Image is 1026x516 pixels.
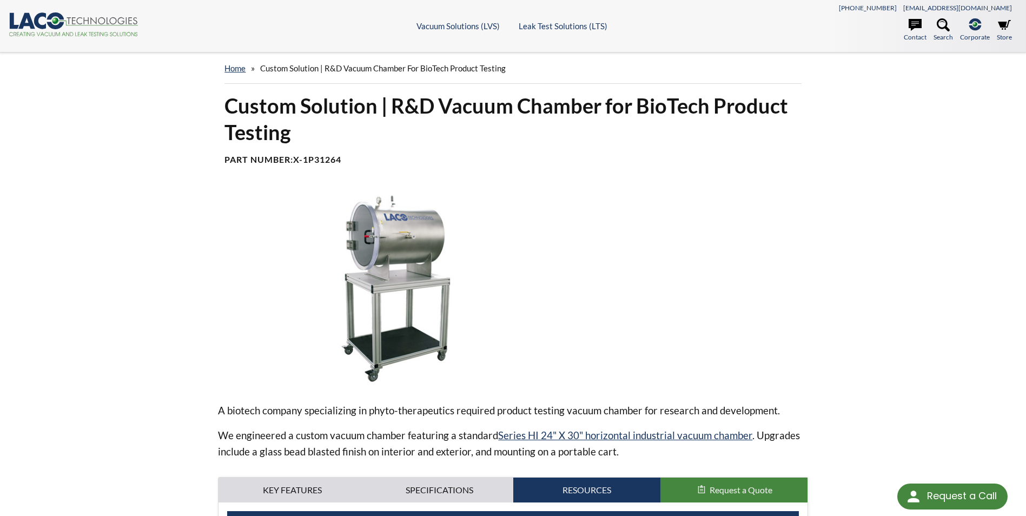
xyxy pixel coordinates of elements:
[224,53,801,84] div: »
[997,18,1012,42] a: Store
[905,488,922,505] img: round button
[927,484,997,508] div: Request a Call
[260,63,506,73] span: Custom Solution | R&D Vacuum Chamber for BioTech Product Testing
[219,478,366,502] a: Key Features
[660,478,807,502] button: Request a Quote
[224,63,246,73] a: home
[366,478,513,502] a: Specifications
[710,485,772,495] span: Request a Quote
[513,478,660,502] a: Resources
[960,32,990,42] span: Corporate
[416,21,500,31] a: Vacuum Solutions (LVS)
[224,154,801,166] h4: Part Number:
[839,4,897,12] a: [PHONE_NUMBER]
[218,427,807,460] p: We engineered a custom vacuum chamber featuring a standard . Upgrades include a glass bead blaste...
[218,191,563,385] img: Custom industrial vacuum chamber with cart
[293,154,341,164] b: X-1P31264
[897,484,1008,510] div: Request a Call
[904,18,926,42] a: Contact
[218,402,807,419] p: A biotech company specializing in phyto-therapeutics required product testing vacuum chamber for ...
[498,429,752,441] a: Series HI 24" X 30" horizontal industrial vacuum chamber
[934,18,953,42] a: Search
[519,21,607,31] a: Leak Test Solutions (LTS)
[224,92,801,146] h1: Custom Solution | R&D Vacuum Chamber for BioTech Product Testing
[903,4,1012,12] a: [EMAIL_ADDRESS][DOMAIN_NAME]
